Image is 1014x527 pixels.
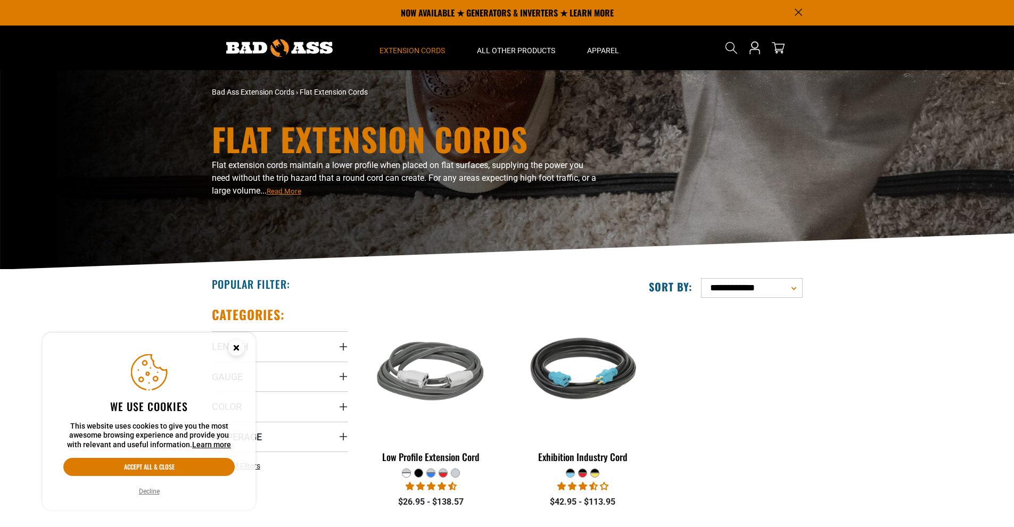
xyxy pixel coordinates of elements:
span: Extension Cords [380,46,445,55]
img: black teal [516,312,650,434]
aside: Cookie Consent [43,333,255,511]
button: Decline [136,486,163,497]
span: 3.67 stars [557,481,608,491]
summary: Extension Cords [364,26,461,70]
h2: Popular Filter: [212,277,290,291]
div: Low Profile Extension Cord [364,452,499,462]
span: All Other Products [477,46,555,55]
div: $42.95 - $113.95 [515,496,650,508]
h1: Flat Extension Cords [212,123,600,155]
summary: All Other Products [461,26,571,70]
button: Accept all & close [63,458,235,476]
span: Flat Extension Cords [300,88,368,96]
h2: We use cookies [63,399,235,413]
label: Sort by: [649,280,693,294]
a: Learn more [192,440,231,449]
img: Bad Ass Extension Cords [226,39,333,57]
p: This website uses cookies to give you the most awesome browsing experience and provide you with r... [63,422,235,450]
summary: Color [212,391,348,421]
summary: Amperage [212,422,348,451]
a: black teal Exhibition Industry Cord [515,306,650,468]
nav: breadcrumbs [212,87,600,98]
a: grey & white Low Profile Extension Cord [364,306,499,468]
summary: Apparel [571,26,635,70]
img: grey & white [364,312,498,434]
h2: Categories: [212,306,285,323]
div: Exhibition Industry Cord [515,452,650,462]
span: Read More [267,187,301,195]
div: $26.95 - $138.57 [364,496,499,508]
span: › [296,88,298,96]
span: Flat extension cords maintain a lower profile when placed on flat surfaces, supplying the power y... [212,160,596,196]
summary: Gauge [212,362,348,391]
span: Apparel [587,46,619,55]
summary: Search [723,39,740,56]
a: Bad Ass Extension Cords [212,88,294,96]
summary: Length [212,331,348,361]
span: 4.50 stars [406,481,457,491]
